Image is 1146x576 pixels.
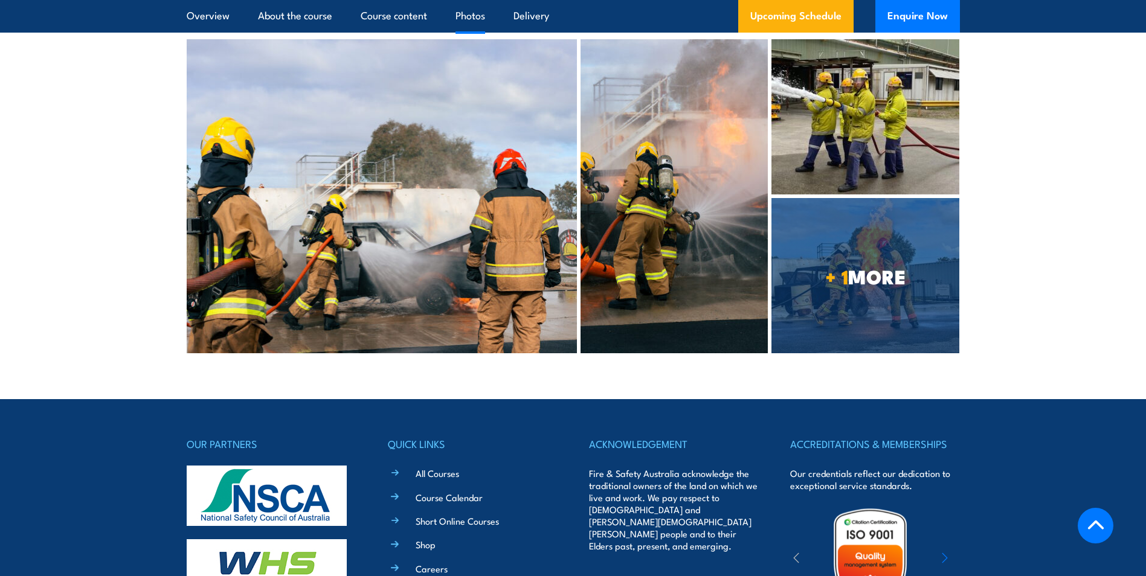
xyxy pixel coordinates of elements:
[388,435,557,452] h4: QUICK LINKS
[825,261,848,291] strong: + 1
[416,467,459,479] a: All Courses
[589,467,758,552] p: Fire & Safety Australia acknowledge the traditional owners of the land on which we live and work....
[416,491,483,504] a: Course Calendar
[187,39,578,353] img: Fire Team Operations
[416,514,499,527] a: Short Online Courses
[790,467,959,491] p: Our credentials reflect our dedication to exceptional service standards.
[416,538,436,551] a: Shop
[416,562,448,575] a: Careers
[790,435,959,452] h4: ACCREDITATIONS & MEMBERSHIPS
[771,267,959,284] span: MORE
[589,435,758,452] h4: ACKNOWLEDGEMENT
[581,39,768,353] img: IMG_0567
[771,39,959,194] img: Fire Team Operations
[187,466,347,526] img: nsca-logo-footer
[771,198,959,353] a: + 1MORE
[187,435,356,452] h4: OUR PARTNERS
